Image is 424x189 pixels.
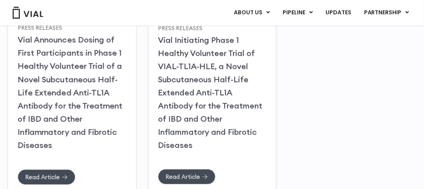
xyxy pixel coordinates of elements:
span: Read Article [25,174,60,180]
span: Read Article [166,174,200,180]
a: Read Article [158,169,216,185]
a: Press Releases [17,24,62,31]
a: Vial Initiating Phase 1 Healthy Volunteer Trial of VIAL-TL1A-HLE, a Novel Subcutaneous Half-Life ... [158,35,262,150]
a: UPDATES [319,6,357,19]
a: Vial Announces Dosing of First Participants in Phase 1 Healthy Volunteer Trial of a Novel Subcuta... [17,35,122,150]
a: PIPELINEMenu Toggle [276,6,319,19]
a: PARTNERSHIPMenu Toggle [358,6,416,19]
a: Press Releases [158,24,202,31]
a: Read Article [17,169,75,185]
a: ABOUT USMenu Toggle [227,6,276,19]
img: Vial Logo [12,7,44,19]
